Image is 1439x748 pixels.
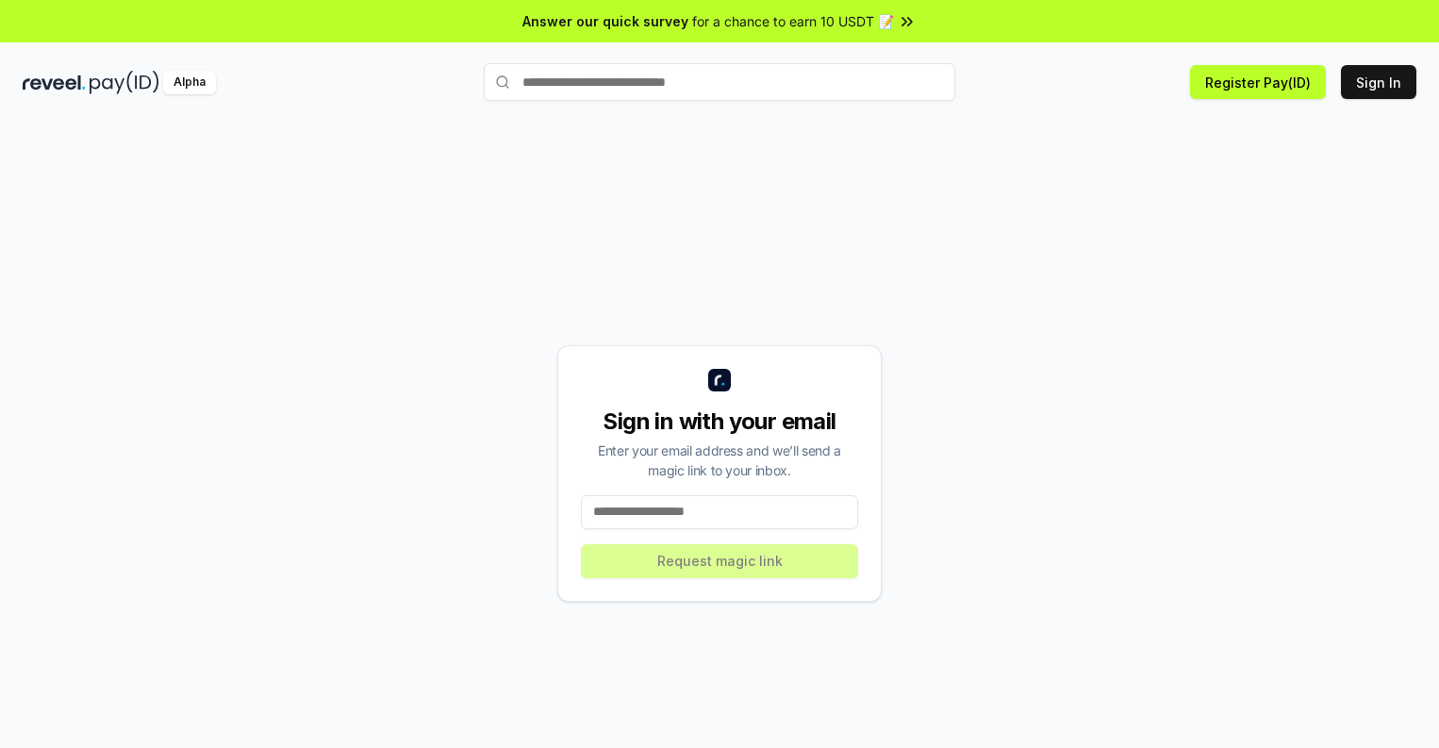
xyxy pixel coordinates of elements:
div: Enter your email address and we’ll send a magic link to your inbox. [581,440,858,480]
img: reveel_dark [23,71,86,94]
button: Sign In [1341,65,1416,99]
span: for a chance to earn 10 USDT 📝 [692,11,894,31]
img: logo_small [708,369,731,391]
div: Sign in with your email [581,407,858,437]
img: pay_id [90,71,159,94]
button: Register Pay(ID) [1190,65,1326,99]
div: Alpha [163,71,216,94]
span: Answer our quick survey [522,11,688,31]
